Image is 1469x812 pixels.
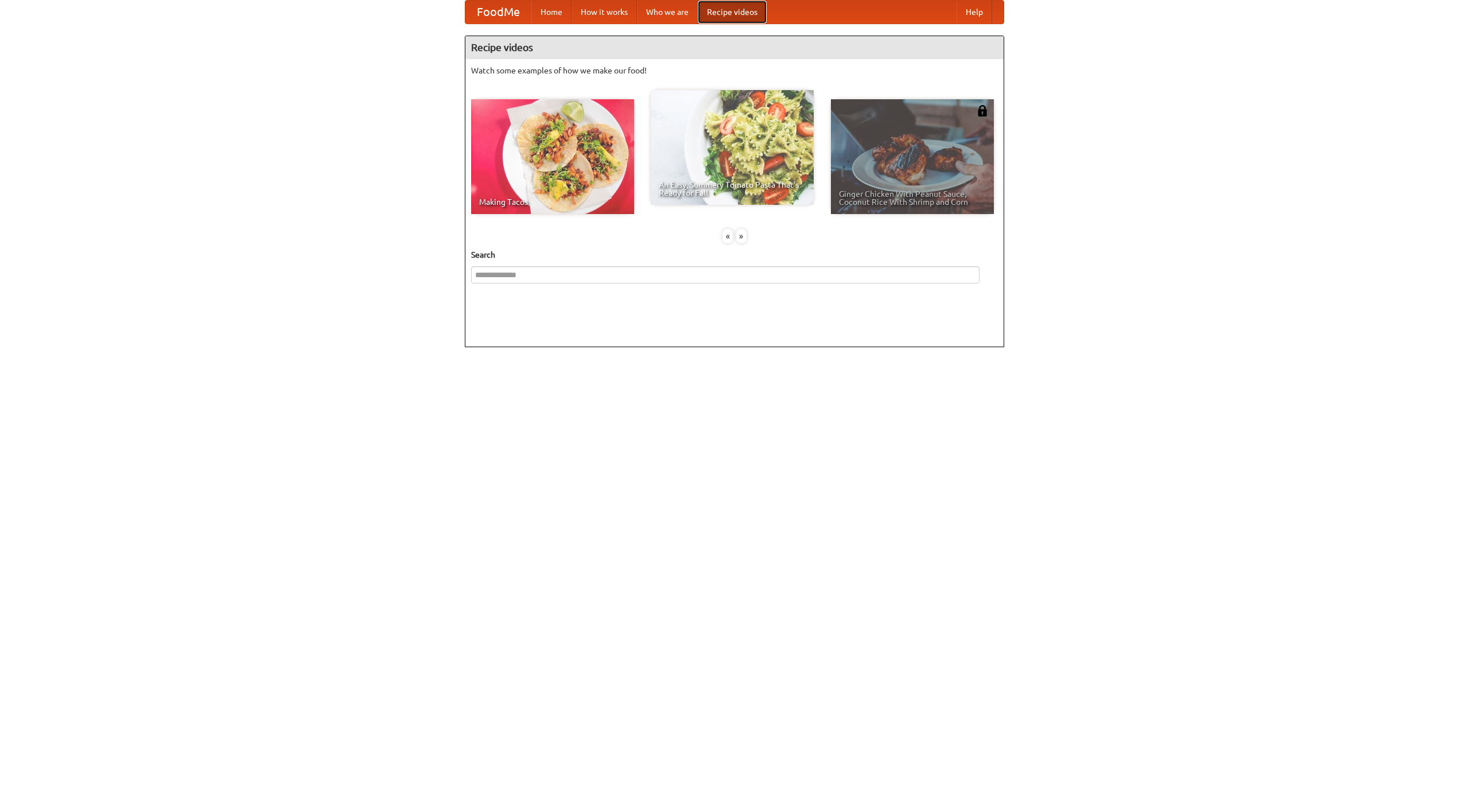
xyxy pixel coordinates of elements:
a: Recipe videos [698,1,767,24]
h5: Search [471,249,998,261]
a: Making Tacos [471,99,634,214]
p: Watch some examples of how we make our food! [471,65,998,76]
a: Home [531,1,572,24]
div: « [722,229,733,243]
div: » [736,229,747,243]
a: Help [957,1,992,24]
a: Who we are [637,1,698,24]
h4: Recipe videos [465,36,1004,59]
span: An Easy, Summery Tomato Pasta That's Ready for Fall [659,181,806,197]
a: How it works [572,1,637,24]
a: FoodMe [465,1,531,24]
a: An Easy, Summery Tomato Pasta That's Ready for Fall [651,90,814,205]
span: Making Tacos [479,198,626,206]
img: 483408.png [977,105,988,116]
